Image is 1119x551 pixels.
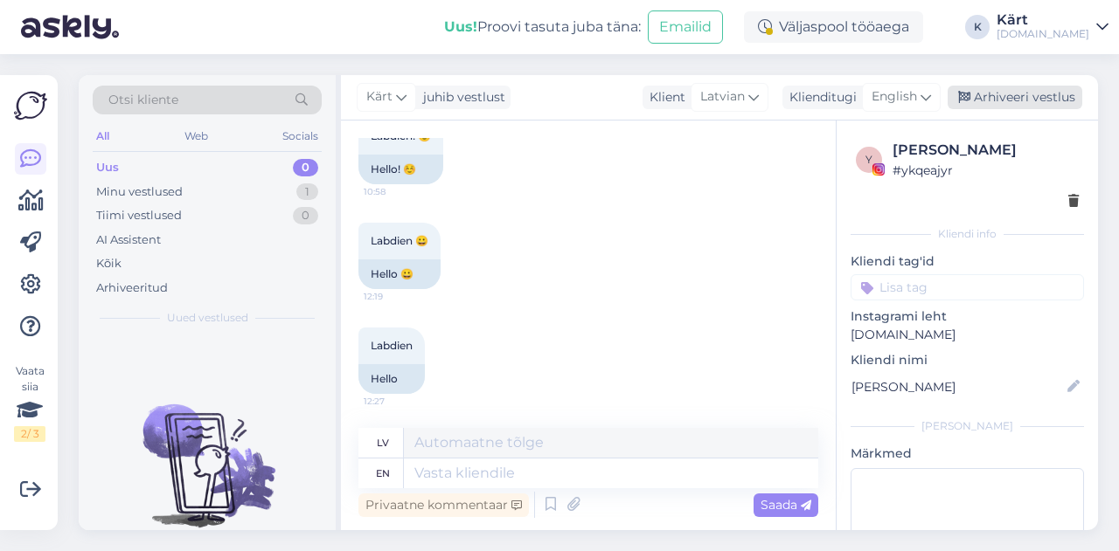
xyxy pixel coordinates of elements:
[108,91,178,109] span: Otsi kliente
[744,11,923,43] div: Väljaspool tööaega
[96,279,168,297] div: Arhiveeritud
[997,13,1089,27] div: Kärt
[358,259,441,289] div: Hello 😀
[358,364,425,394] div: Hello
[851,252,1084,271] p: Kliendi tag'id
[416,88,505,107] div: juhib vestlust
[893,161,1079,180] div: # ykqeajyr
[851,351,1084,369] p: Kliendi nimi
[293,207,318,224] div: 0
[851,377,1064,396] input: Lisa nimi
[865,153,872,166] span: y
[293,159,318,176] div: 0
[851,418,1084,434] div: [PERSON_NAME]
[851,274,1084,300] input: Lisa tag
[167,310,248,326] span: Uued vestlused
[364,395,429,408] span: 12:27
[96,231,161,249] div: AI Assistent
[79,373,336,530] img: No chats
[96,159,119,176] div: Uus
[96,255,122,272] div: Kõik
[14,426,45,442] div: 2 / 3
[14,89,47,122] img: Askly Logo
[376,458,390,488] div: en
[358,155,443,184] div: Hello! ☺️
[948,86,1082,109] div: Arhiveeri vestlus
[96,183,183,201] div: Minu vestlused
[648,10,723,44] button: Emailid
[364,185,429,198] span: 10:58
[851,307,1084,326] p: Instagrami leht
[643,88,685,107] div: Klient
[96,207,182,224] div: Tiimi vestlused
[444,18,477,35] b: Uus!
[279,125,322,148] div: Socials
[377,428,389,458] div: lv
[371,339,413,352] span: Labdien
[14,363,45,442] div: Vaata siia
[181,125,212,148] div: Web
[93,125,113,148] div: All
[364,290,429,303] span: 12:19
[851,326,1084,344] p: [DOMAIN_NAME]
[851,226,1084,242] div: Kliendi info
[296,183,318,201] div: 1
[371,234,428,247] span: Labdien 😀
[366,87,393,107] span: Kärt
[782,88,857,107] div: Klienditugi
[444,17,641,38] div: Proovi tasuta juba täna:
[997,27,1089,41] div: [DOMAIN_NAME]
[761,497,811,513] span: Saada
[700,87,745,107] span: Latvian
[997,13,1109,41] a: Kärt[DOMAIN_NAME]
[893,140,1079,161] div: [PERSON_NAME]
[965,15,990,39] div: K
[872,87,917,107] span: English
[358,493,529,517] div: Privaatne kommentaar
[851,444,1084,463] p: Märkmed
